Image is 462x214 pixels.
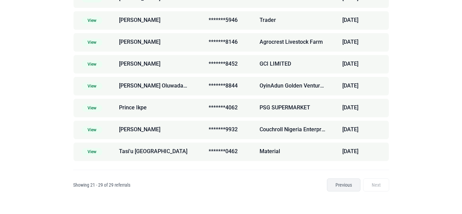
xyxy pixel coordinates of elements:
span: View [82,61,102,68]
span: View [82,39,102,46]
td: Prince Ikpe [111,99,200,117]
td: [DATE] [334,33,389,52]
td: [DATE] [334,11,389,30]
span: View [82,148,102,156]
span: View [82,17,102,24]
td: [DATE] [334,99,389,117]
span: View [82,126,102,134]
td: OyinAdun Golden Ventures [251,77,333,95]
td: [DATE] [334,77,389,95]
td: [DATE] [334,121,389,139]
td: [PERSON_NAME] Oluwadamilare [111,77,200,95]
span: View [82,82,102,90]
td: Material [251,143,333,161]
td: [PERSON_NAME] [111,11,200,30]
td: [DATE] [334,55,389,73]
td: GCI LIMITED [251,55,333,73]
button: Next [363,178,389,191]
td: Agrocrest Livestock Farm [251,33,333,52]
td: [PERSON_NAME] [111,121,200,139]
p: Showing 21 - 29 of 29 referrals [73,182,130,188]
span: View [82,104,102,112]
td: Couchroll Nigeria Enterprise [251,121,333,139]
td: [PERSON_NAME] [111,55,200,73]
td: Tasi'u [GEOGRAPHIC_DATA] [111,143,200,161]
td: [DATE] [334,143,389,161]
td: PSG SUPERMARKET [251,99,333,117]
td: Trader [251,11,333,30]
a: Previous [327,178,360,191]
td: [PERSON_NAME] [111,33,200,52]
